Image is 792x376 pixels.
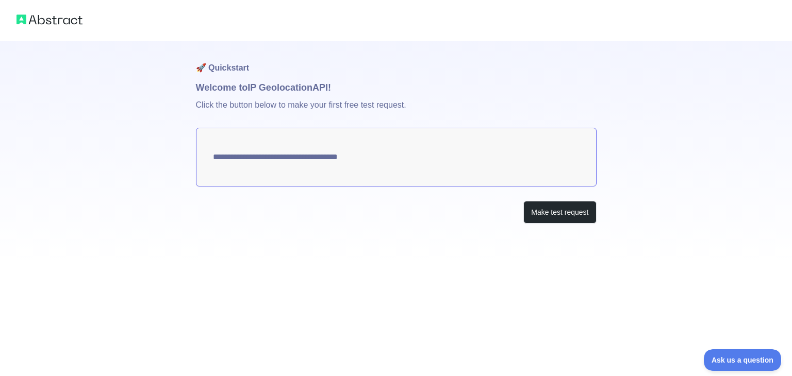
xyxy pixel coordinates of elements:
[196,41,597,80] h1: 🚀 Quickstart
[196,95,597,128] p: Click the button below to make your first free test request.
[523,201,596,224] button: Make test request
[196,80,597,95] h1: Welcome to IP Geolocation API!
[16,12,82,27] img: Abstract logo
[704,349,782,371] iframe: Toggle Customer Support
